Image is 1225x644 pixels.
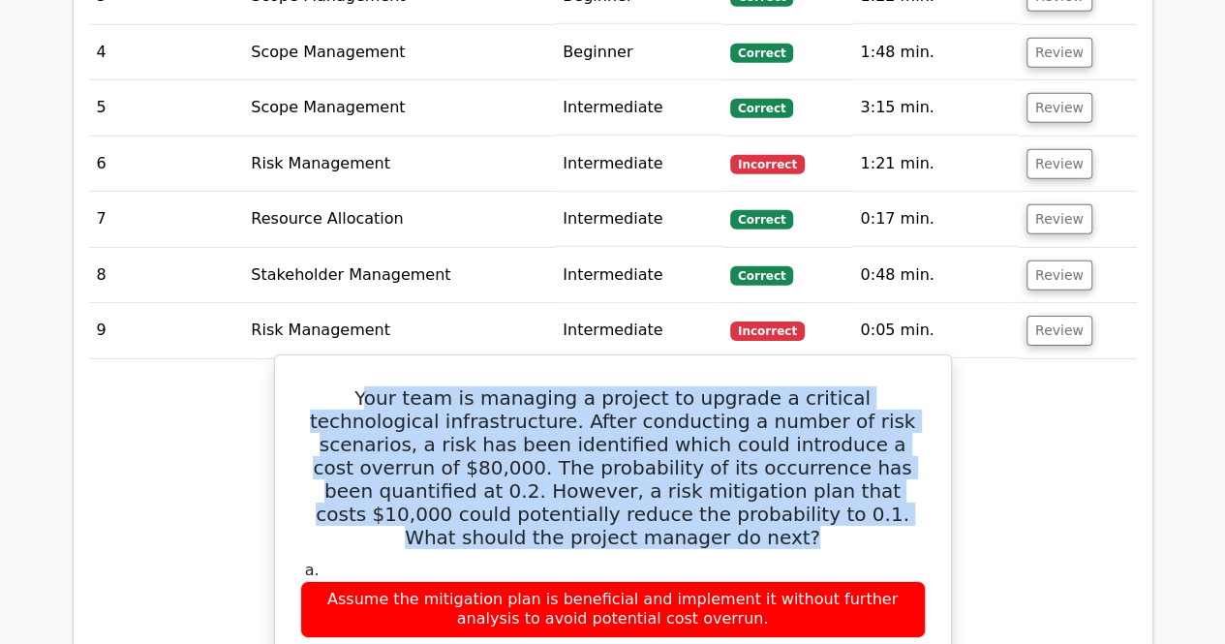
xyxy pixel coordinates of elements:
span: Incorrect [730,155,805,174]
button: Review [1026,204,1092,234]
button: Review [1026,149,1092,179]
h5: Your team is managing a project to upgrade a critical technological infrastructure. After conduct... [298,386,928,549]
span: Correct [730,210,793,230]
td: 6 [89,137,244,192]
td: 0:48 min. [852,248,1018,303]
td: Intermediate [555,80,722,136]
td: 7 [89,192,244,247]
td: Scope Management [243,25,555,80]
td: Beginner [555,25,722,80]
td: 0:05 min. [852,303,1018,358]
button: Review [1026,316,1092,346]
button: Review [1026,38,1092,68]
td: Intermediate [555,303,722,358]
div: Assume the mitigation plan is beneficial and implement it without further analysis to avoid poten... [300,581,926,639]
td: Intermediate [555,137,722,192]
td: 5 [89,80,244,136]
span: Correct [730,266,793,286]
td: 4 [89,25,244,80]
td: Resource Allocation [243,192,555,247]
td: Intermediate [555,192,722,247]
span: Incorrect [730,322,805,341]
span: Correct [730,44,793,63]
td: Scope Management [243,80,555,136]
td: 0:17 min. [852,192,1018,247]
td: 8 [89,248,244,303]
td: Intermediate [555,248,722,303]
td: 9 [89,303,244,358]
button: Review [1026,93,1092,123]
td: Risk Management [243,137,555,192]
td: 3:15 min. [852,80,1018,136]
span: a. [305,561,320,579]
button: Review [1026,261,1092,291]
td: Stakeholder Management [243,248,555,303]
td: 1:21 min. [852,137,1018,192]
td: Risk Management [243,303,555,358]
span: Correct [730,99,793,118]
td: 1:48 min. [852,25,1018,80]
